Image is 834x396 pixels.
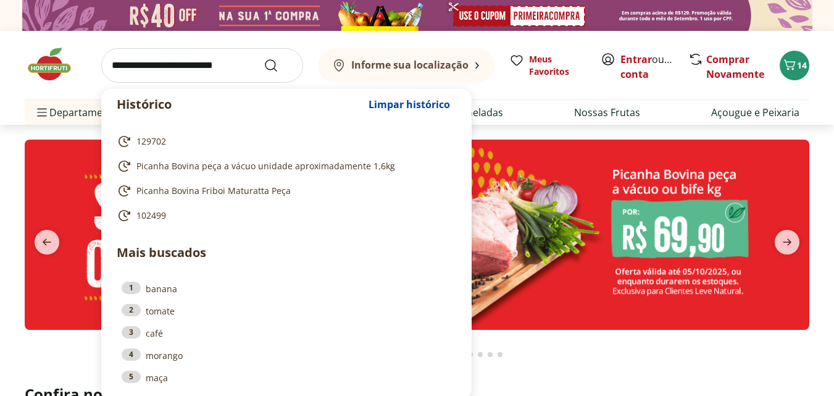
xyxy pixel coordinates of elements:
[485,340,495,369] button: Go to page 16 from fs-carousel
[101,48,303,83] input: search
[136,160,395,172] span: Picanha Bovina peça a vácuo unidade aproximadamente 1,6kg
[797,59,807,71] span: 14
[509,53,586,78] a: Meus Favoritos
[25,230,69,255] button: previous
[136,135,166,148] span: 129702
[117,183,451,198] a: Picanha Bovina Friboi Maturatta Peça
[475,340,485,369] button: Go to page 15 from fs-carousel
[122,304,451,318] a: 2tomate
[117,134,451,149] a: 129702
[318,48,494,83] button: Informe sua localização
[35,98,49,127] button: Menu
[620,52,675,82] span: ou
[117,96,362,113] p: Histórico
[122,348,451,362] a: 4morango
[122,282,141,294] div: 1
[117,159,451,174] a: Picanha Bovina peça a vácuo unidade aproximadamente 1,6kg
[122,371,451,384] a: 5maça
[765,230,809,255] button: next
[711,105,799,120] a: Açougue e Peixaria
[351,58,469,72] b: Informe sua localização
[122,348,141,361] div: 4
[122,371,141,383] div: 5
[117,208,451,223] a: 102499
[620,53,652,66] a: Entrar
[574,105,640,120] a: Nossas Frutas
[706,53,764,81] a: Comprar Novamente
[117,243,456,262] p: Mais buscados
[122,326,141,339] div: 3
[620,53,688,81] a: Criar conta
[122,326,451,340] a: 3café
[495,340,505,369] button: Go to page 17 from fs-carousel
[35,98,123,127] span: Departamentos
[264,58,293,73] button: Submit Search
[369,99,450,109] span: Limpar histórico
[136,185,291,197] span: Picanha Bovina Friboi Maturatta Peça
[122,282,451,295] a: 1banana
[136,209,166,222] span: 102499
[529,53,586,78] span: Meus Favoritos
[122,304,141,316] div: 2
[780,51,809,80] button: Carrinho
[25,46,86,83] img: Hortifruti
[362,90,456,119] button: Limpar histórico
